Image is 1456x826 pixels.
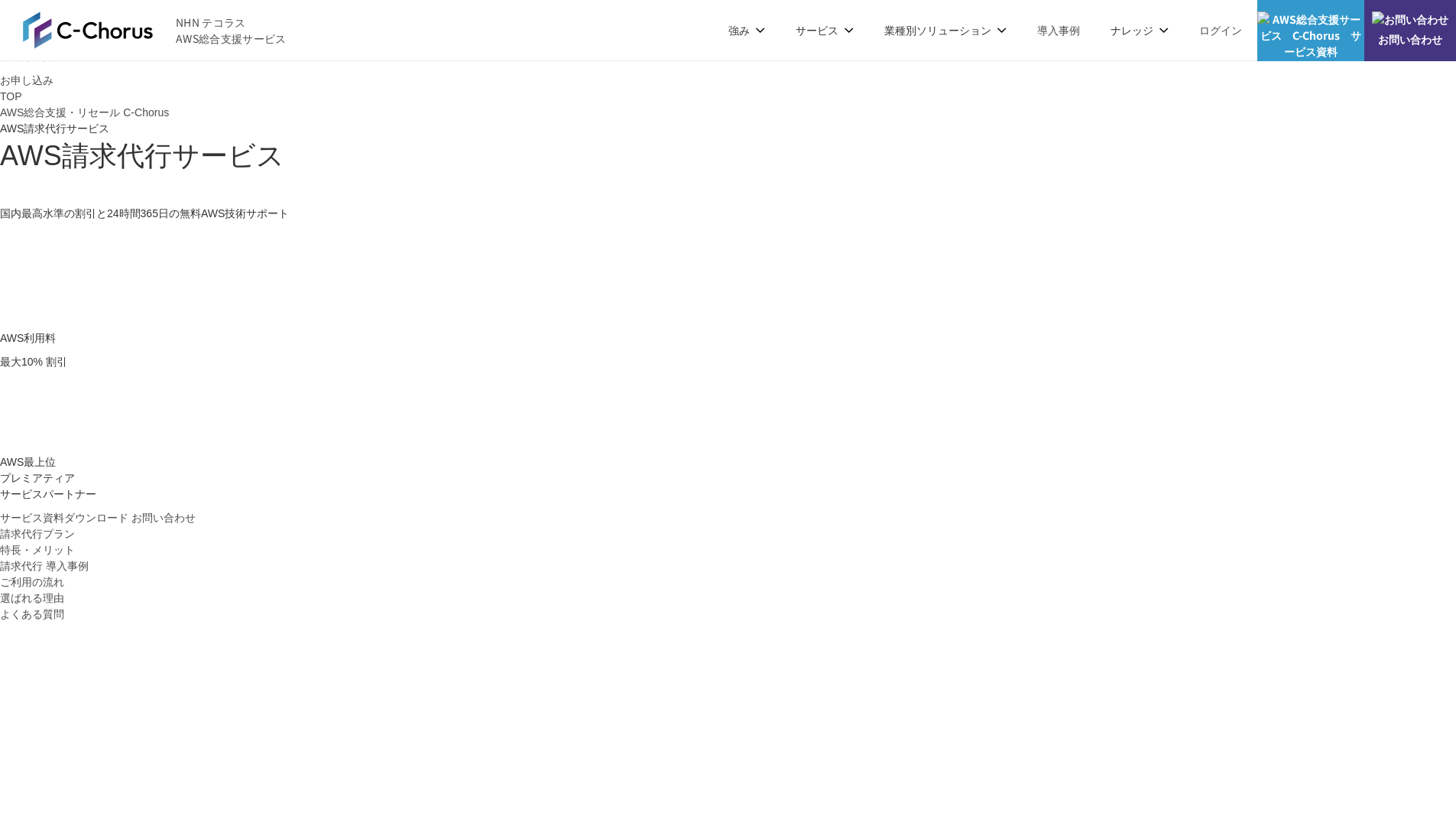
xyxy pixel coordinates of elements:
span: お問い合わせ [131,512,196,524]
p: 強み [728,22,765,38]
a: お問い合わせ [131,510,196,526]
p: 業種別ソリューション [884,22,1007,38]
p: サービス [796,22,854,38]
a: ログイン [1199,22,1242,38]
span: お問い合わせ [1364,31,1456,47]
span: NHN テコラス AWS総合支援サービス [176,15,287,47]
img: お問い合わせ [1372,11,1448,28]
p: ナレッジ [1111,22,1169,38]
img: AWS総合支援サービス C-Chorus [23,11,153,48]
span: 10 [21,356,34,368]
img: AWS総合支援サービス C-Chorus サービス資料 [1257,11,1364,60]
a: 導入事例 [1037,22,1080,38]
a: AWS総合支援サービス C-Chorus NHN テコラスAWS総合支援サービス [23,11,287,48]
